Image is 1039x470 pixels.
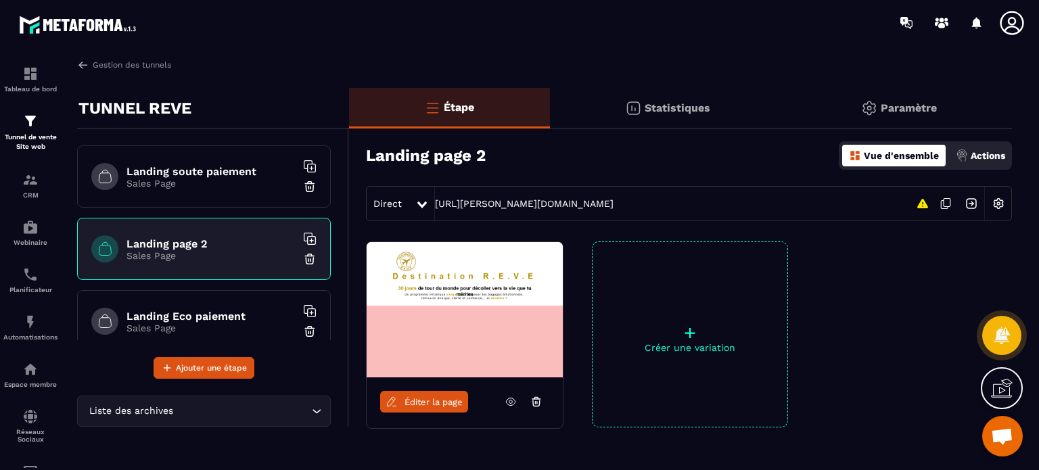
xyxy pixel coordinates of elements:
img: stats.20deebd0.svg [625,100,641,116]
img: scheduler [22,266,39,283]
img: trash [303,252,317,266]
img: trash [303,325,317,338]
img: dashboard-orange.40269519.svg [849,149,861,162]
span: Ajouter une étape [176,361,247,375]
p: Planificateur [3,286,57,293]
a: Éditer la page [380,391,468,413]
p: Vue d'ensemble [864,150,939,161]
img: setting-gr.5f69749f.svg [861,100,877,116]
p: CRM [3,191,57,199]
h6: Landing Eco paiement [126,310,296,323]
a: formationformationCRM [3,162,57,209]
p: Paramètre [881,101,937,114]
a: formationformationTunnel de vente Site web [3,103,57,162]
div: Ouvrir le chat [982,416,1023,456]
span: Liste des archives [86,404,176,419]
span: Direct [373,198,402,209]
img: automations [22,314,39,330]
img: automations [22,219,39,235]
h6: Landing soute paiement [126,165,296,178]
p: Tunnel de vente Site web [3,133,57,151]
p: Espace membre [3,381,57,388]
p: Créer une variation [593,342,787,353]
button: Ajouter une étape [154,357,254,379]
p: Étape [444,101,474,114]
p: Automatisations [3,333,57,341]
h6: Landing page 2 [126,237,296,250]
img: actions.d6e523a2.png [956,149,968,162]
img: trash [303,180,317,193]
p: Sales Page [126,323,296,333]
p: Statistiques [645,101,710,114]
img: logo [19,12,141,37]
p: Sales Page [126,250,296,261]
p: Réseaux Sociaux [3,428,57,443]
img: social-network [22,408,39,425]
a: [URL][PERSON_NAME][DOMAIN_NAME] [435,198,614,209]
h3: Landing page 2 [366,146,486,165]
p: Tableau de bord [3,85,57,93]
p: Actions [971,150,1005,161]
a: formationformationTableau de bord [3,55,57,103]
a: automationsautomationsEspace membre [3,351,57,398]
img: arrow-next.bcc2205e.svg [959,191,984,216]
img: formation [22,113,39,129]
img: image [367,242,563,377]
span: Éditer la page [405,397,463,407]
img: setting-w.858f3a88.svg [986,191,1011,216]
a: automationsautomationsAutomatisations [3,304,57,351]
a: Gestion des tunnels [77,59,171,71]
img: formation [22,172,39,188]
p: TUNNEL REVE [78,95,191,122]
a: social-networksocial-networkRéseaux Sociaux [3,398,57,453]
img: automations [22,361,39,377]
img: bars-o.4a397970.svg [424,99,440,116]
img: arrow [77,59,89,71]
a: automationsautomationsWebinaire [3,209,57,256]
p: Webinaire [3,239,57,246]
a: schedulerschedulerPlanificateur [3,256,57,304]
img: formation [22,66,39,82]
div: Search for option [77,396,331,427]
p: + [593,323,787,342]
p: Sales Page [126,178,296,189]
input: Search for option [176,404,308,419]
